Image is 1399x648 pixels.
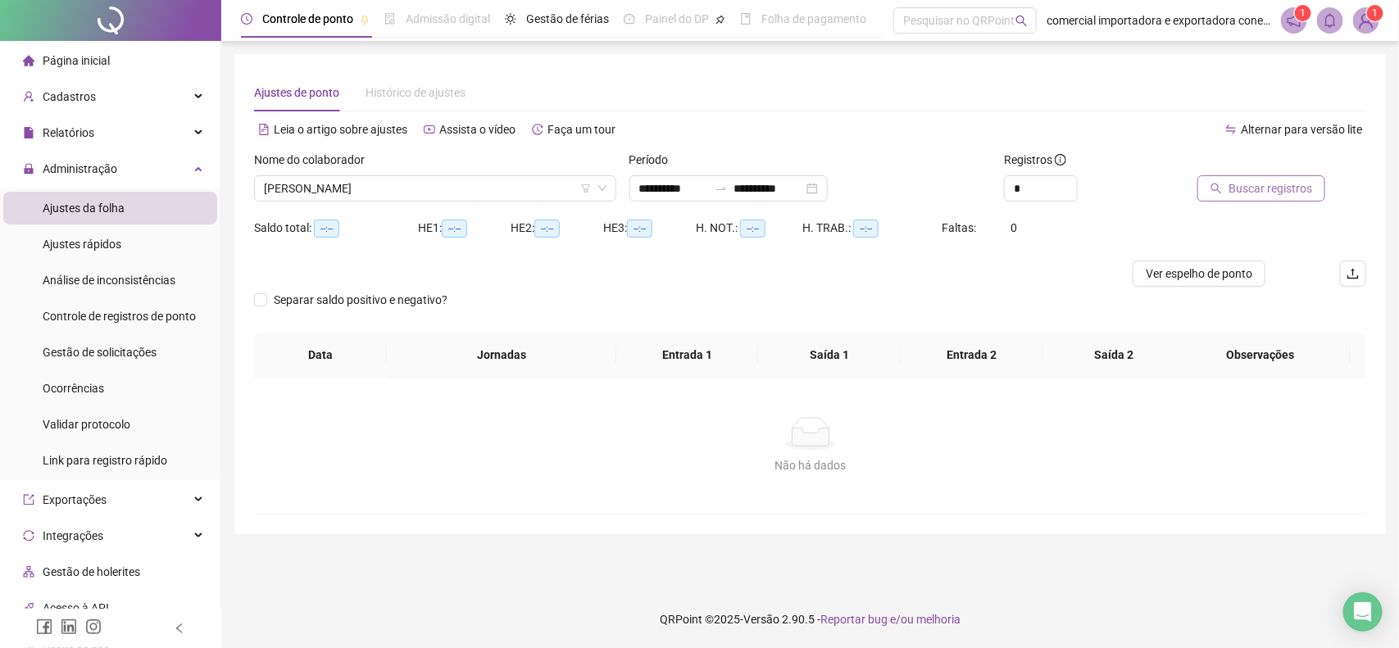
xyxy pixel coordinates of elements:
sup: Atualize o seu contato no menu Meus Dados [1367,5,1383,21]
span: bell [1323,13,1338,28]
span: Página inicial [43,54,110,67]
span: pushpin [360,15,370,25]
span: pushpin [715,15,725,25]
span: instagram [85,619,102,635]
span: --:-- [627,220,652,238]
span: --:-- [853,220,879,238]
span: Admissão digital [406,12,490,25]
span: file-done [384,13,396,25]
th: Observações [1170,333,1351,378]
button: Buscar registros [1197,175,1325,202]
div: Open Intercom Messenger [1343,592,1383,632]
span: Histórico de ajustes [366,86,466,99]
div: Não há dados [274,456,1347,474]
span: 0 [1011,221,1018,234]
span: api [23,602,34,614]
span: swap [1225,124,1237,135]
span: Registros [1004,151,1066,169]
span: Buscar registros [1229,179,1312,197]
span: Folha de pagamento [761,12,866,25]
span: Alternar para versão lite [1241,123,1362,136]
span: Gestão de solicitações [43,346,157,359]
span: Separar saldo positivo e negativo? [267,291,454,309]
span: to [715,182,728,195]
span: filter [581,184,591,193]
span: Gestão de férias [526,12,609,25]
span: upload [1347,267,1360,280]
span: search [1015,15,1028,27]
span: book [740,13,752,25]
label: Período [629,151,679,169]
th: Entrada 2 [901,333,1043,378]
span: ADAILSON SOUZA DA CUNHA [264,176,606,201]
span: Faça um tour [547,123,615,136]
span: Versão [743,613,779,626]
th: Saída 2 [1043,333,1186,378]
span: Ajustes rápidos [43,238,121,251]
span: --:-- [314,220,339,238]
span: Controle de ponto [262,12,353,25]
span: down [597,184,607,193]
th: Saída 1 [758,333,901,378]
div: Saldo total: [254,219,418,238]
th: Data [254,333,387,378]
th: Entrada 1 [616,333,759,378]
span: Leia o artigo sobre ajustes [274,123,407,136]
span: Reportar bug e/ou melhoria [820,613,961,626]
span: apartment [23,566,34,578]
span: Ajustes da folha [43,202,125,215]
div: HE 2: [511,219,603,238]
span: 1 [1301,7,1306,19]
span: Gestão de holerites [43,565,140,578]
div: HE 3: [603,219,696,238]
span: Exportações [43,493,107,506]
span: dashboard [624,13,635,25]
div: H. NOT.: [696,219,802,238]
span: export [23,494,34,505]
span: 1 [1373,7,1379,19]
th: Jornadas [387,333,616,378]
span: Relatórios [43,126,94,139]
span: facebook [36,619,52,635]
span: info-circle [1055,154,1066,165]
span: sync [23,530,34,542]
span: notification [1287,13,1301,28]
span: Observações [1183,346,1338,364]
span: linkedin [61,619,77,635]
span: Análise de inconsistências [43,274,175,287]
span: Ver espelho de ponto [1146,265,1252,283]
span: lock [23,163,34,174]
span: Faltas: [942,221,979,234]
label: Nome do colaborador [254,151,375,169]
span: Ajustes de ponto [254,86,339,99]
button: Ver espelho de ponto [1133,261,1265,287]
span: history [532,124,543,135]
span: --:-- [740,220,765,238]
span: --:-- [534,220,560,238]
span: Cadastros [43,90,96,103]
div: HE 1: [418,219,511,238]
span: --:-- [442,220,467,238]
span: Integrações [43,529,103,542]
span: sun [505,13,516,25]
span: Link para registro rápido [43,454,167,467]
span: Painel do DP [645,12,709,25]
span: Validar protocolo [43,418,130,431]
span: user-add [23,91,34,102]
span: Acesso à API [43,601,109,614]
span: file [23,127,34,138]
span: Ocorrências [43,382,104,395]
span: home [23,55,34,66]
div: H. TRAB.: [802,219,942,238]
span: Administração [43,162,117,175]
footer: QRPoint © 2025 - 2.90.5 - [221,591,1399,648]
span: file-text [258,124,270,135]
span: Assista o vídeo [439,123,516,136]
span: search [1210,183,1222,194]
span: swap-right [715,182,728,195]
span: youtube [424,124,435,135]
sup: 1 [1295,5,1311,21]
span: left [174,623,185,634]
img: 91461 [1354,8,1379,33]
span: clock-circle [241,13,252,25]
